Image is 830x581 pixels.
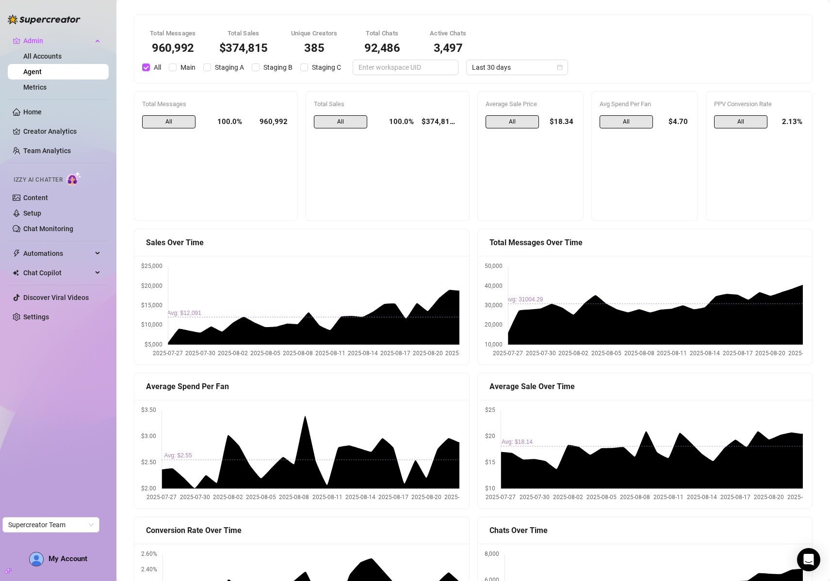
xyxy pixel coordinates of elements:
[250,115,290,129] div: 960,992
[8,15,81,24] img: logo-BBDzfeDw.svg
[49,554,87,563] span: My Account
[150,62,165,73] span: All
[13,250,20,257] span: thunderbolt
[142,99,290,109] div: Total Messages
[23,225,73,233] a: Chat Monitoring
[600,99,690,109] div: Avg Spend Per Fan
[23,33,92,48] span: Admin
[146,380,457,393] div: Average Spend Per Fan
[13,269,19,276] img: Chat Copilot
[146,236,457,249] div: Sales Over Time
[23,294,89,301] a: Discover Viral Videos
[486,115,539,129] span: All
[14,175,63,185] span: Izzy AI Chatter
[23,108,42,116] a: Home
[211,62,248,73] span: Staging A
[427,29,470,38] div: Active Chats
[150,29,196,38] div: Total Messages
[797,548,820,571] div: Open Intercom Messenger
[23,194,48,202] a: Content
[472,60,562,75] span: Last 30 days
[8,518,94,532] span: Supercreator Team
[23,147,71,155] a: Team Analytics
[714,99,804,109] div: PPV Conversion Rate
[361,29,404,38] div: Total Chats
[427,42,470,54] div: 3,497
[486,99,576,109] div: Average Sale Price
[314,115,367,129] span: All
[661,115,690,129] div: $4.70
[23,52,62,60] a: All Accounts
[30,552,43,566] img: AD_cMMTxCeTpmN1d5MnKJ1j-_uXZCpTKapSSqNGg4PyXtR_tCW7gZXTNmFz2tpVv9LSyNV7ff1CaS4f4q0HLYKULQOwoM5GQR...
[600,115,653,129] span: All
[775,115,804,129] div: 2.13%
[13,37,20,45] span: crown
[547,115,576,129] div: $18.34
[375,115,414,129] div: 100.0%
[23,124,101,139] a: Creator Analytics
[489,380,801,393] div: Average Sale Over Time
[146,524,457,536] div: Conversion Rate Over Time
[361,42,404,54] div: 92,486
[23,246,92,261] span: Automations
[422,115,461,129] div: $374,815.01
[308,62,345,73] span: Staging C
[291,42,338,54] div: 385
[219,29,268,38] div: Total Sales
[23,83,47,91] a: Metrics
[260,62,296,73] span: Staging B
[489,524,801,536] div: Chats Over Time
[23,68,42,76] a: Agent
[557,64,563,70] span: calendar
[23,265,92,281] span: Chat Copilot
[23,209,41,217] a: Setup
[66,172,81,186] img: AI Chatter
[5,567,12,574] span: build
[489,236,801,249] div: Total Messages Over Time
[219,42,268,54] div: $374,815
[23,313,49,321] a: Settings
[150,42,196,54] div: 960,992
[177,62,199,73] span: Main
[314,99,461,109] div: Total Sales
[142,115,195,129] span: All
[714,115,767,129] span: All
[358,62,445,73] input: Enter workspace UID
[291,29,338,38] div: Unique Creators
[203,115,242,129] div: 100.0%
